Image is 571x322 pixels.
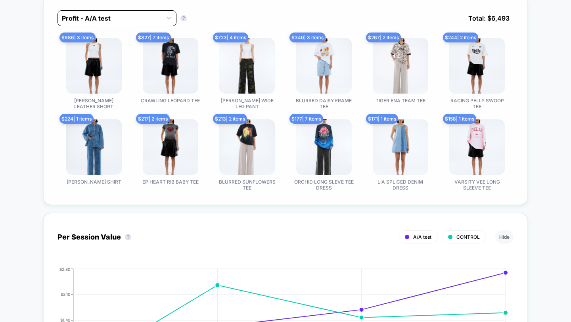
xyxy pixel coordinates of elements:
[213,114,247,124] span: $ 213 | 2 items
[443,114,476,124] span: $ 158 | 1 items
[136,33,171,42] span: $ 827 | 7 items
[456,234,480,240] span: CONTROL
[366,114,398,124] span: $ 171 | 1 items
[296,38,352,94] img: BLURRED DAISY FRAME TEE
[449,119,505,175] img: VARSITY VEE LONG SLEEVE TEE
[296,119,352,175] img: ORCHID LONG SLEVE TEE DRESS
[180,15,187,21] button: ?
[59,114,94,124] span: $ 224 | 1 items
[373,119,428,175] img: LIA SPLICED DENIM DRESS
[142,179,199,185] span: EP HEART RIB BABY TEE
[143,119,198,175] img: EP HEART RIB BABY TEE
[66,38,122,94] img: MOLLY LEATHER SHORT
[294,98,354,109] span: BLURRED DAISY FRAME TEE
[59,266,70,271] tspan: $2.80
[289,33,326,42] span: $ 340 | 3 items
[66,119,122,175] img: LISA DENIM SHIRT
[464,10,514,26] span: Total: $ 6,493
[213,33,248,42] span: $ 723 | 4 items
[141,98,200,103] span: CRAWLING LEOPARD TEE
[219,38,275,94] img: MYLA WIDE LEG PANT
[449,38,505,94] img: RACING PELLY SWOOP TEE
[61,292,70,297] tspan: $2.10
[495,230,514,243] button: Hide
[447,98,507,109] span: RACING PELLY SWOOP TEE
[217,98,277,109] span: [PERSON_NAME] WIDE LEG PANT
[64,98,124,109] span: [PERSON_NAME] LEATHER SHORT
[294,179,354,191] span: ORCHID LONG SLEVE TEE DRESS
[219,119,275,175] img: BLURRED SUNFLOWERS TEE
[289,114,323,124] span: $ 177 | 7 items
[136,114,170,124] span: $ 217 | 2 items
[67,179,121,185] span: [PERSON_NAME] SHIRT
[376,98,425,103] span: TIGER ENA TEAM TEE
[366,33,401,42] span: $ 267 | 2 items
[143,38,198,94] img: CRAWLING LEOPARD TEE
[443,33,478,42] span: $ 244 | 2 items
[371,179,430,191] span: LIA SPLICED DENIM DRESS
[413,234,431,240] span: A/A test
[447,179,507,191] span: VARSITY VEE LONG SLEEVE TEE
[373,38,428,94] img: TIGER ENA TEAM TEE
[59,33,96,42] span: $ 986 | 3 items
[217,179,277,191] span: BLURRED SUNFLOWERS TEE
[125,234,131,240] button: ?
